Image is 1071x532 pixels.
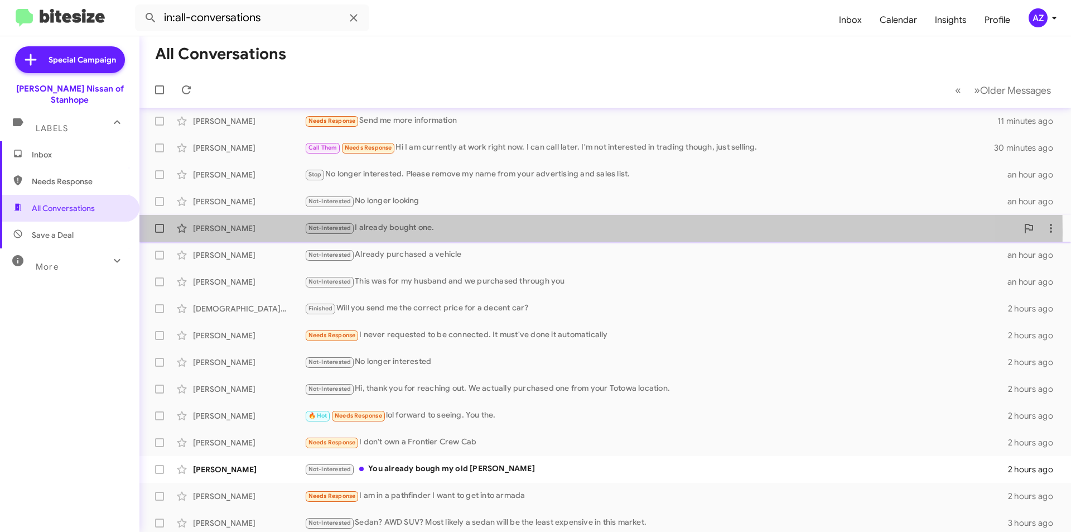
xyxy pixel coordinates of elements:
a: Special Campaign [15,46,125,73]
div: [DEMOGRAPHIC_DATA][PERSON_NAME] [193,303,305,314]
div: 2 hours ago [1008,491,1062,502]
div: 11 minutes ago [997,116,1062,127]
div: I don't own a Frontier Crew Cab [305,436,1008,449]
span: Inbox [32,149,127,160]
span: Special Campaign [49,54,116,65]
div: [PERSON_NAME] [193,410,305,421]
span: Labels [36,123,68,133]
div: [PERSON_NAME] [193,250,305,261]
nav: Page navigation example [949,79,1058,102]
span: Not-Interested [308,198,351,205]
input: Search [135,4,369,31]
div: Hi I am currently at work right now. I can call later. I'm not interested in trading though, just... [305,141,995,154]
span: « [955,83,961,97]
div: [PERSON_NAME] [193,223,305,234]
span: Not-Interested [308,278,351,285]
div: Hi, thank you for reaching out. We actually purchased one from your Totowa location. [305,382,1008,395]
h1: All Conversations [155,45,286,63]
div: I am in a pathfinder I want to get into armada [305,490,1008,502]
div: 2 hours ago [1008,464,1062,475]
span: Stop [308,171,322,178]
span: 🔥 Hot [308,412,327,419]
div: 3 hours ago [1008,517,1062,529]
span: Not-Interested [308,519,351,526]
div: [PERSON_NAME] [193,169,305,180]
span: Not-Interested [308,358,351,366]
span: Needs Response [32,176,127,187]
span: Needs Response [335,412,382,419]
span: Needs Response [308,439,356,446]
button: Next [967,79,1058,102]
div: Send me more information [305,114,997,127]
div: Will you send me the correct price for a decent car? [305,302,1008,315]
div: 2 hours ago [1008,384,1062,395]
div: [PERSON_NAME] [193,384,305,395]
div: [PERSON_NAME] [193,142,305,154]
a: Profile [976,4,1019,36]
div: You already bough my old [PERSON_NAME] [305,463,1008,476]
div: This was for my husband and we purchased through you [305,275,1007,288]
span: Not-Interested [308,224,351,232]
span: Save a Deal [32,229,74,241]
span: Finished [308,305,333,312]
div: [PERSON_NAME] [193,464,305,475]
a: Inbox [830,4,871,36]
div: [PERSON_NAME] [193,517,305,529]
span: Needs Response [345,144,392,151]
a: Insights [926,4,976,36]
span: Older Messages [980,84,1051,97]
div: [PERSON_NAME] [193,357,305,368]
div: an hour ago [1007,276,1062,287]
span: Not-Interested [308,466,351,473]
div: 2 hours ago [1008,410,1062,421]
div: AZ [1029,8,1048,27]
div: 2 hours ago [1008,437,1062,448]
span: Needs Response [308,492,356,500]
div: 2 hours ago [1008,330,1062,341]
div: Sedan? AWD SUV? Most likely a sedan will be the least expensive in this market. [305,516,1008,529]
div: No longer interested [305,356,1008,368]
div: [PERSON_NAME] [193,276,305,287]
div: [PERSON_NAME] [193,491,305,502]
span: Call Them [308,144,337,151]
button: Previous [948,79,968,102]
div: an hour ago [1007,250,1062,261]
span: Needs Response [308,117,356,124]
a: Calendar [871,4,926,36]
div: I already bought one. [305,222,1017,234]
div: [PERSON_NAME] [193,116,305,127]
div: I never requested to be connected. It must've done it automatically [305,329,1008,342]
div: No longer looking [305,195,1007,208]
span: More [36,262,59,272]
div: [PERSON_NAME] [193,196,305,207]
div: lol forward to seeing. You the. [305,409,1008,422]
div: 2 hours ago [1008,303,1062,314]
span: Needs Response [308,332,356,339]
div: [PERSON_NAME] [193,437,305,448]
div: an hour ago [1007,196,1062,207]
span: Not-Interested [308,251,351,258]
div: No longer interested. Please remove my name from your advertising and sales list. [305,168,1007,181]
div: Already purchased a vehicle [305,248,1007,261]
div: [PERSON_NAME] [193,330,305,341]
span: » [974,83,980,97]
span: Not-Interested [308,385,351,392]
button: AZ [1019,8,1059,27]
div: an hour ago [1007,169,1062,180]
div: 2 hours ago [1008,357,1062,368]
span: All Conversations [32,203,95,214]
div: 30 minutes ago [995,142,1062,154]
